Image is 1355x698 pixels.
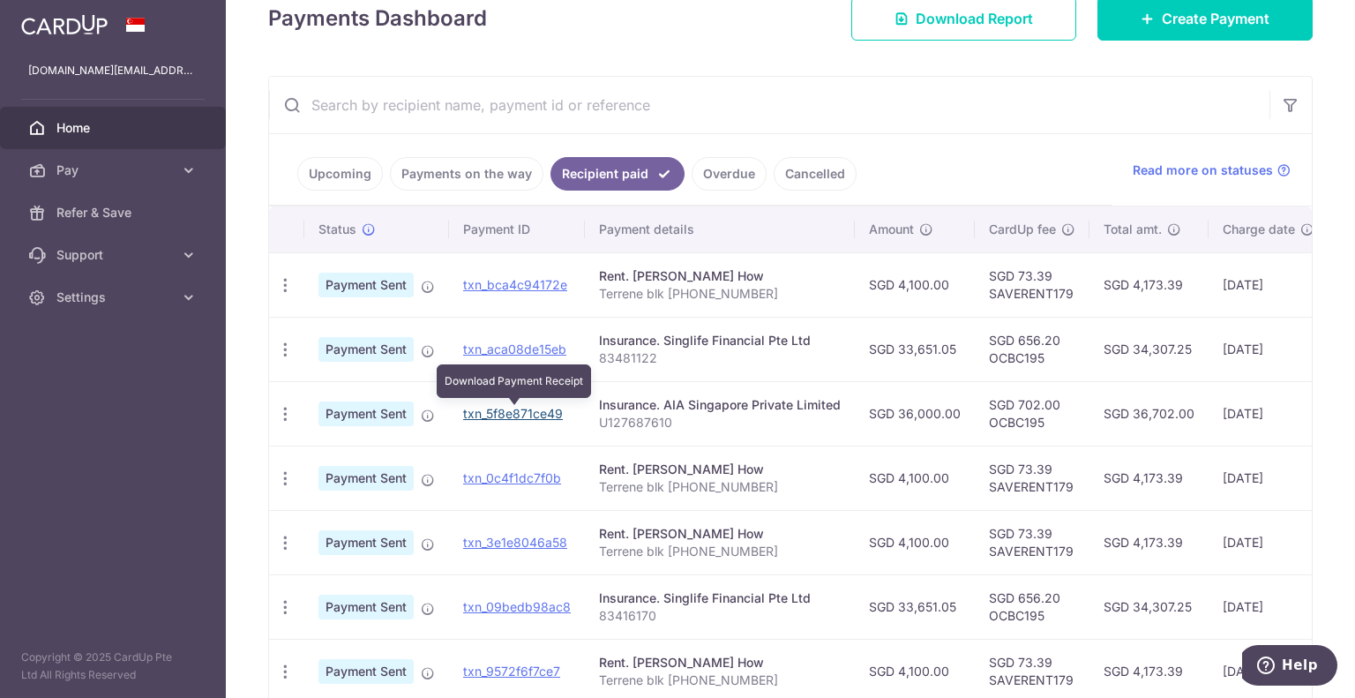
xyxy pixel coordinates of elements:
[21,14,108,35] img: CardUp
[989,221,1056,238] span: CardUp fee
[1133,161,1291,179] a: Read more on statuses
[599,654,841,672] div: Rent. [PERSON_NAME] How
[1162,8,1269,29] span: Create Payment
[869,221,914,238] span: Amount
[56,161,173,179] span: Pay
[916,8,1033,29] span: Download Report
[1209,381,1329,446] td: [DATE]
[599,396,841,414] div: Insurance. AIA Singapore Private Limited
[599,461,841,478] div: Rent. [PERSON_NAME] How
[855,510,975,574] td: SGD 4,100.00
[318,659,414,684] span: Payment Sent
[599,478,841,496] p: Terrene blk [PHONE_NUMBER]
[1089,574,1209,639] td: SGD 34,307.25
[463,406,563,421] a: txn_5f8e871ce49
[855,381,975,446] td: SGD 36,000.00
[975,381,1089,446] td: SGD 702.00 OCBC195
[268,3,487,34] h4: Payments Dashboard
[975,446,1089,510] td: SGD 73.39 SAVERENT179
[692,157,767,191] a: Overdue
[1209,317,1329,381] td: [DATE]
[774,157,857,191] a: Cancelled
[599,607,841,625] p: 83416170
[1223,221,1295,238] span: Charge date
[585,206,855,252] th: Payment details
[855,252,975,317] td: SGD 4,100.00
[1209,510,1329,574] td: [DATE]
[437,364,591,398] div: Download Payment Receipt
[1104,221,1162,238] span: Total amt.
[318,273,414,297] span: Payment Sent
[1089,317,1209,381] td: SGD 34,307.25
[1133,161,1273,179] span: Read more on statuses
[599,672,841,689] p: Terrene blk [PHONE_NUMBER]
[463,535,567,550] a: txn_3e1e8046a58
[975,317,1089,381] td: SGD 656.20 OCBC195
[599,332,841,349] div: Insurance. Singlife Financial Pte Ltd
[318,337,414,362] span: Payment Sent
[297,157,383,191] a: Upcoming
[599,349,841,367] p: 83481122
[599,525,841,543] div: Rent. [PERSON_NAME] How
[599,414,841,432] p: U127687610
[599,543,841,560] p: Terrene blk [PHONE_NUMBER]
[56,204,173,221] span: Refer & Save
[599,589,841,607] div: Insurance. Singlife Financial Pte Ltd
[463,664,560,679] a: txn_9572f6f7ce7
[1089,252,1209,317] td: SGD 4,173.39
[463,599,571,614] a: txn_09bedb98ac8
[550,157,685,191] a: Recipient paid
[1089,446,1209,510] td: SGD 4,173.39
[1089,381,1209,446] td: SGD 36,702.00
[975,574,1089,639] td: SGD 656.20 OCBC195
[463,341,566,357] a: txn_aca08de15eb
[318,221,356,238] span: Status
[269,77,1269,133] input: Search by recipient name, payment id or reference
[318,530,414,555] span: Payment Sent
[1242,645,1337,689] iframe: Opens a widget where you can find more information
[975,252,1089,317] td: SGD 73.39 SAVERENT179
[463,470,561,485] a: txn_0c4f1dc7f0b
[56,289,173,306] span: Settings
[1209,446,1329,510] td: [DATE]
[56,119,173,137] span: Home
[56,246,173,264] span: Support
[318,595,414,619] span: Payment Sent
[599,285,841,303] p: Terrene blk [PHONE_NUMBER]
[975,510,1089,574] td: SGD 73.39 SAVERENT179
[1209,574,1329,639] td: [DATE]
[855,317,975,381] td: SGD 33,651.05
[318,402,414,426] span: Payment Sent
[28,62,198,79] p: [DOMAIN_NAME][EMAIL_ADDRESS][DOMAIN_NAME]
[1209,252,1329,317] td: [DATE]
[855,574,975,639] td: SGD 33,651.05
[318,466,414,491] span: Payment Sent
[855,446,975,510] td: SGD 4,100.00
[599,267,841,285] div: Rent. [PERSON_NAME] How
[463,277,567,292] a: txn_bca4c94172e
[1089,510,1209,574] td: SGD 4,173.39
[390,157,543,191] a: Payments on the way
[449,206,585,252] th: Payment ID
